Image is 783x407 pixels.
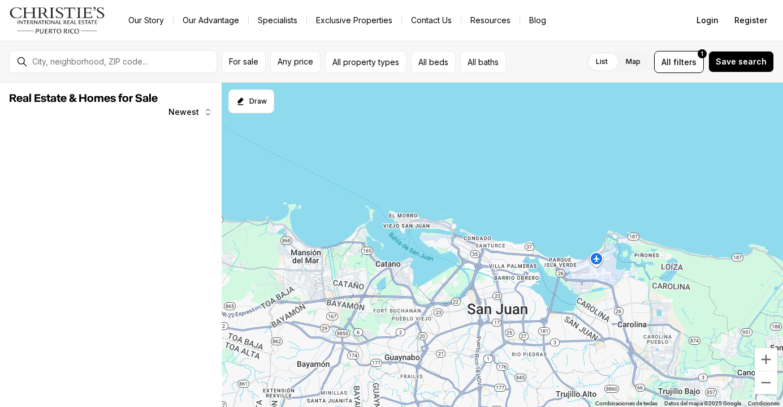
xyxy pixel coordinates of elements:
button: For sale [222,51,266,73]
a: Our Story [119,12,173,28]
span: Datos del mapa ©2025 Google [664,400,741,406]
a: Blog [520,12,555,28]
button: Login [690,9,725,32]
button: Contact Us [402,12,461,28]
a: Our Advantage [174,12,248,28]
span: Any price [278,57,313,66]
a: Exclusive Properties [307,12,401,28]
img: logo [9,7,106,34]
button: All baths [460,51,506,73]
span: Login [697,16,719,25]
button: Allfilters1 [654,51,704,73]
span: Newest [168,108,199,117]
span: 1 [701,49,703,58]
a: Condiciones (se abre en una nueva pestaña) [748,400,780,406]
button: Any price [270,51,321,73]
label: List [587,52,617,72]
button: Acercar [755,348,777,371]
label: Map [617,52,650,72]
button: Register [728,9,774,32]
span: For sale [229,57,258,66]
span: Save search [716,57,767,66]
a: Specialists [249,12,306,28]
button: Start drawing [228,89,274,113]
button: Save search [708,51,774,72]
button: All beds [411,51,456,73]
button: Alejar [755,371,777,394]
button: Newest [162,101,219,123]
span: Register [734,16,767,25]
span: filters [673,56,697,68]
span: Real Estate & Homes for Sale [9,93,158,104]
button: All property types [325,51,406,73]
a: Resources [461,12,520,28]
span: All [661,56,671,68]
